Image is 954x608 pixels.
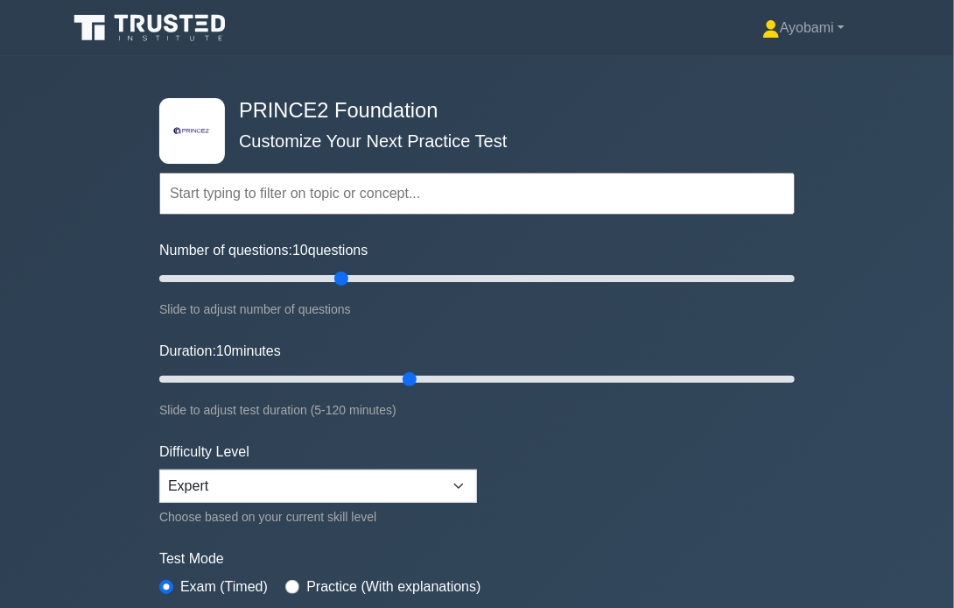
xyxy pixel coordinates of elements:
label: Test Mode [159,548,795,569]
label: Practice (With explanations) [306,576,481,597]
a: Ayobami [720,11,887,46]
label: Difficulty Level [159,442,249,463]
span: 10 [292,243,308,258]
div: Slide to adjust number of questions [159,299,795,320]
span: 10 [216,343,232,358]
h4: PRINCE2 Foundation [232,98,709,123]
label: Exam (Timed) [180,576,268,597]
input: Start typing to filter on topic or concept... [159,173,795,215]
div: Choose based on your current skill level [159,506,477,527]
label: Number of questions: questions [159,240,368,261]
label: Duration: minutes [159,341,281,362]
div: Slide to adjust test duration (5-120 minutes) [159,399,795,421]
